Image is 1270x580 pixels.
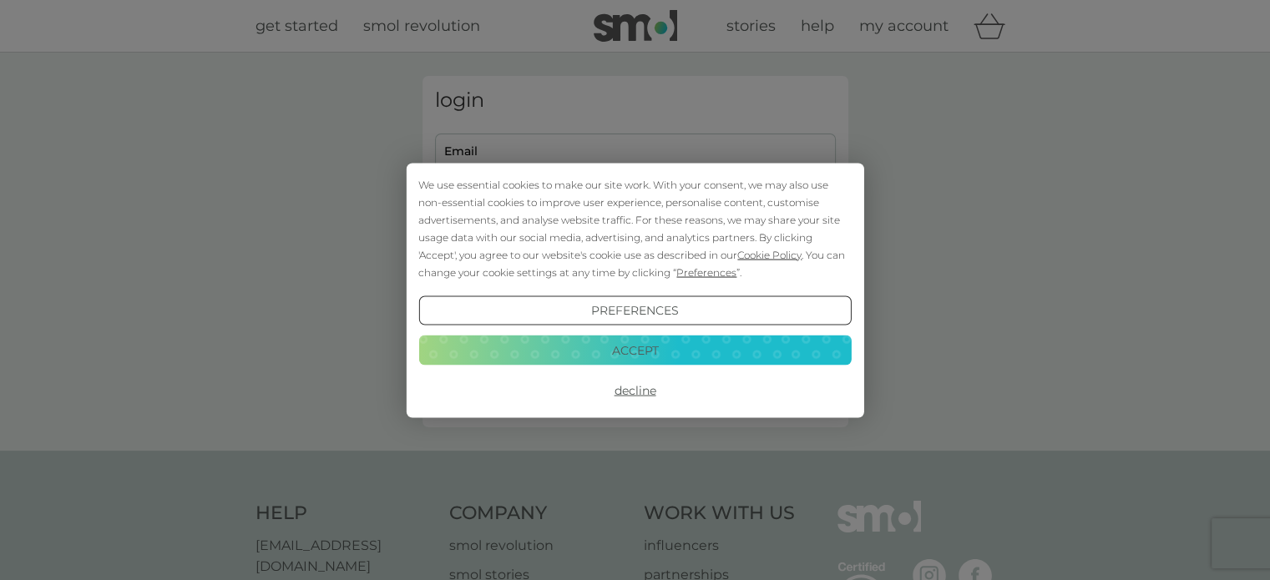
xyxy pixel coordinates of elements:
div: We use essential cookies to make our site work. With your consent, we may also use non-essential ... [418,175,851,280]
button: Decline [418,376,851,406]
button: Accept [418,335,851,366]
button: Preferences [418,295,851,325]
span: Preferences [676,265,736,278]
span: Cookie Policy [737,248,802,260]
div: Cookie Consent Prompt [406,163,863,417]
